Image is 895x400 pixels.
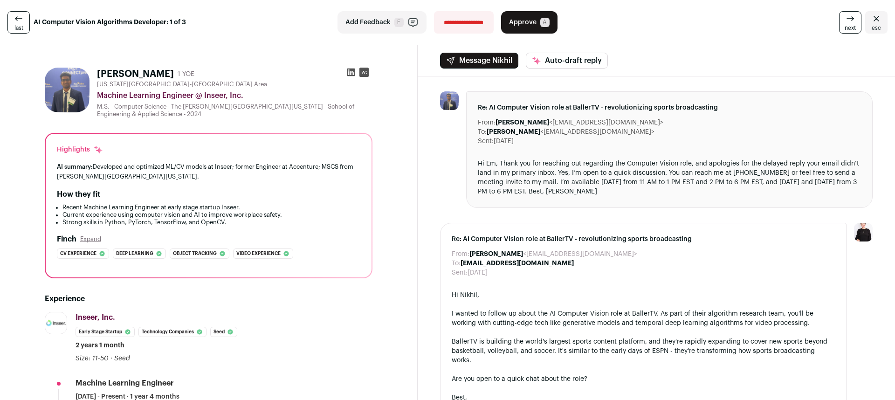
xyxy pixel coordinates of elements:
[34,18,186,27] strong: AI Computer Vision Algorithms Developer: 1 of 3
[62,204,360,211] li: Recent Machine Learning Engineer at early stage startup Inseer.
[76,314,115,321] span: Inseer, Inc.
[452,290,835,300] div: Hi Nikhil,
[872,24,881,32] span: esc
[478,159,861,196] div: Hi Em, Thank you for reaching out regarding the Computer Vision role, and apologies for the delay...
[394,18,404,27] span: F
[7,11,30,34] a: last
[452,249,469,259] dt: From:
[452,309,835,328] div: I wanted to follow up about the AI Computer Vision role at BallerTV. As part of their algorithm r...
[478,103,861,112] span: Re: AI Computer Vision role at BallerTV - revolutionizing sports broadcasting
[14,24,23,32] span: last
[478,118,496,127] dt: From:
[469,249,637,259] dd: <[EMAIL_ADDRESS][DOMAIN_NAME]>
[60,249,96,258] span: Cv experience
[62,211,360,219] li: Current experience using computer vision and AI to improve workplace safety.
[236,249,281,258] span: Video experience
[854,223,873,241] img: 9240684-medium_jpg
[526,53,608,69] button: Auto-draft reply
[57,234,76,245] h2: Finch
[57,145,103,154] div: Highlights
[487,127,654,137] dd: <[EMAIL_ADDRESS][DOMAIN_NAME]>
[45,68,89,112] img: 8aca7703ed45b6d299f6d999ea55deab5646bd1bc17bf8fe3bcaf68e60842526.jpg
[114,355,130,362] span: Seed
[138,327,207,337] li: Technology Companies
[45,312,67,334] img: 71b0a8c1bbe65e440f9e8aa90646143a81cea950efa44c86e66e31d43aa948f0.jpg
[452,268,468,277] dt: Sent:
[45,293,372,304] h2: Experience
[97,90,372,101] div: Machine Learning Engineer @ Inseer, Inc.
[865,11,888,34] a: Close
[509,18,537,27] span: Approve
[440,53,518,69] button: Message Nikhil
[116,249,153,258] span: Deep learning
[97,81,267,88] span: [US_STATE][GEOGRAPHIC_DATA]-[GEOGRAPHIC_DATA] Area
[494,137,514,146] dd: [DATE]
[501,11,558,34] button: Approve A
[57,189,100,200] h2: How they fit
[110,354,112,363] span: ·
[469,251,523,257] b: [PERSON_NAME]
[440,91,459,110] img: 8aca7703ed45b6d299f6d999ea55deab5646bd1bc17bf8fe3bcaf68e60842526.jpg
[487,129,540,135] b: [PERSON_NAME]
[478,127,487,137] dt: To:
[345,18,391,27] span: Add Feedback
[97,103,372,118] div: M.S. - Computer Science - The [PERSON_NAME][GEOGRAPHIC_DATA][US_STATE] - School of Engineering & ...
[57,164,93,170] span: AI summary:
[210,327,237,337] li: Seed
[80,235,101,243] button: Expand
[57,162,360,181] div: Developed and optimized ML/CV models at Inseer; former Engineer at Accenture; MSCS from [PERSON_N...
[496,119,549,126] b: [PERSON_NAME]
[468,268,488,277] dd: [DATE]
[845,24,856,32] span: next
[461,260,574,267] b: [EMAIL_ADDRESS][DOMAIN_NAME]
[178,69,194,79] div: 1 YOE
[839,11,861,34] a: next
[173,249,217,258] span: Object tracking
[540,18,550,27] span: A
[337,11,427,34] button: Add Feedback F
[76,327,135,337] li: Early Stage Startup
[76,378,174,388] div: Machine Learning Engineer
[452,374,835,384] div: Are you open to a quick chat about the role?
[452,337,835,365] div: BallerTV is building the world's largest sports content platform, and they're rapidly expanding t...
[76,341,124,350] span: 2 years 1 month
[452,259,461,268] dt: To:
[452,234,835,244] span: Re: AI Computer Vision role at BallerTV - revolutionizing sports broadcasting
[478,137,494,146] dt: Sent:
[496,118,663,127] dd: <[EMAIL_ADDRESS][DOMAIN_NAME]>
[62,219,360,226] li: Strong skills in Python, PyTorch, TensorFlow, and OpenCV.
[97,68,174,81] h1: [PERSON_NAME]
[76,355,109,362] span: Size: 11-50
